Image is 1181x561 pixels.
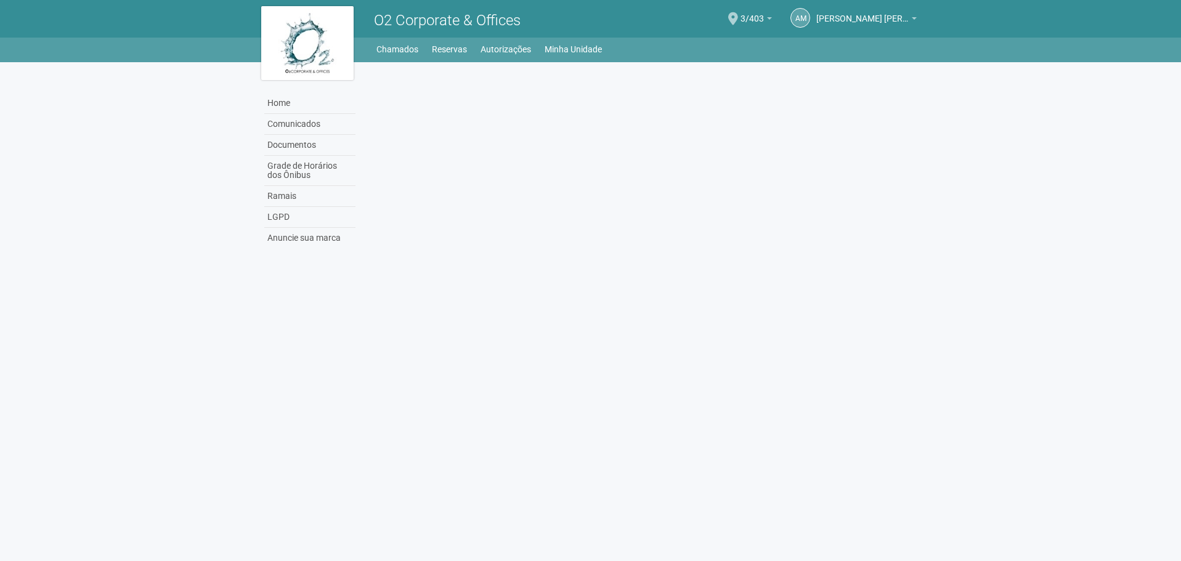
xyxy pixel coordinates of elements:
a: 3/403 [741,15,772,25]
a: [PERSON_NAME] [PERSON_NAME] [816,15,917,25]
span: Alice Martins Nery [816,2,909,23]
a: Ramais [264,186,355,207]
span: O2 Corporate & Offices [374,12,521,29]
img: logo.jpg [261,6,354,80]
a: Grade de Horários dos Ônibus [264,156,355,186]
a: LGPD [264,207,355,228]
a: Documentos [264,135,355,156]
a: Chamados [376,41,418,58]
a: AM [790,8,810,28]
a: Home [264,93,355,114]
a: Minha Unidade [545,41,602,58]
span: 3/403 [741,2,764,23]
a: Autorizações [481,41,531,58]
a: Comunicados [264,114,355,135]
a: Reservas [432,41,467,58]
a: Anuncie sua marca [264,228,355,248]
